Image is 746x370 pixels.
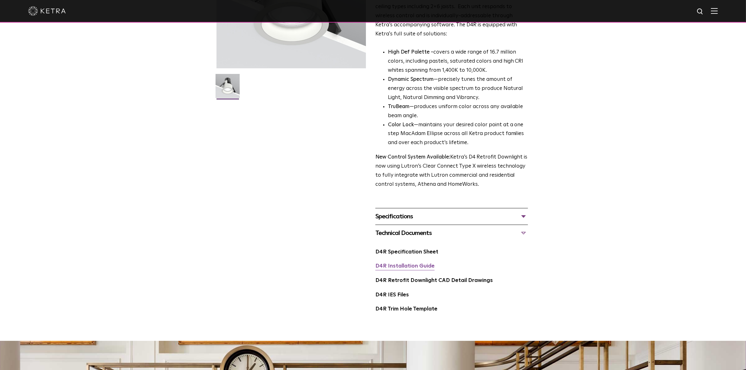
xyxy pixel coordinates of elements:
[388,104,410,109] strong: TruBeam
[375,211,528,221] div: Specifications
[375,249,438,255] a: D4R Specification Sheet
[388,122,414,128] strong: Color Lock
[375,263,435,269] a: D4R Installation Guide
[388,48,528,75] p: covers a wide range of 16.7 million colors, including pastels, saturated colors and high CRI whit...
[388,50,433,55] strong: High Def Palette -
[375,154,450,160] strong: New Control System Available:
[375,292,409,298] a: D4R IES Files
[216,74,240,103] img: D4R Retrofit Downlight
[375,278,493,283] a: D4R Retrofit Downlight CAD Detail Drawings
[711,8,718,14] img: Hamburger%20Nav.svg
[388,102,528,121] li: —produces uniform color across any available beam angle.
[375,228,528,238] div: Technical Documents
[388,121,528,148] li: —maintains your desired color point at a one step MacAdam Ellipse across all Ketra product famili...
[388,75,528,102] li: —precisely tunes the amount of energy across the visible spectrum to produce Natural Light, Natur...
[375,153,528,189] p: Ketra’s D4 Retrofit Downlight is now using Lutron’s Clear Connect Type X wireless technology to f...
[375,306,437,312] a: D4R Trim Hole Template
[28,6,66,16] img: ketra-logo-2019-white
[696,8,704,16] img: search icon
[388,77,434,82] strong: Dynamic Spectrum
